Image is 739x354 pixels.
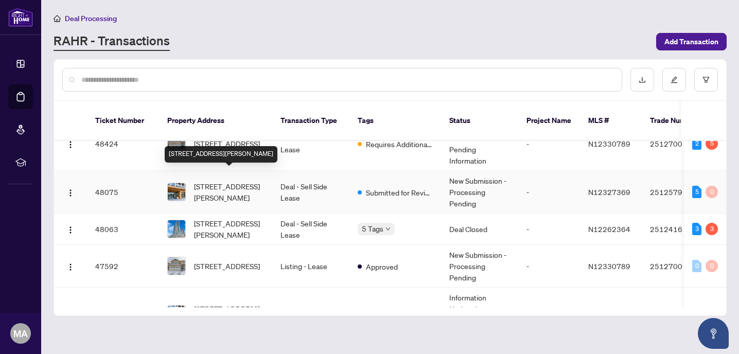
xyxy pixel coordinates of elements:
[656,33,727,50] button: Add Transaction
[168,135,185,152] img: thumbnail-img
[441,101,518,141] th: Status
[366,138,433,150] span: Requires Additional Docs
[588,261,630,271] span: N12330789
[62,184,79,200] button: Logo
[66,140,75,149] img: Logo
[349,101,441,141] th: Tags
[87,117,159,171] td: 48424
[168,183,185,201] img: thumbnail-img
[588,187,630,197] span: N12327369
[87,245,159,288] td: 47592
[194,218,264,240] span: [STREET_ADDRESS][PERSON_NAME]
[366,261,398,272] span: Approved
[272,171,349,214] td: Deal - Sell Side Lease
[272,214,349,245] td: Deal - Sell Side Lease
[692,137,701,150] div: 2
[588,224,630,234] span: N12262364
[580,101,642,141] th: MLS #
[385,226,391,232] span: down
[54,32,170,51] a: RAHR - Transactions
[441,171,518,214] td: New Submission - Processing Pending
[66,189,75,197] img: Logo
[518,214,580,245] td: -
[168,257,185,275] img: thumbnail-img
[518,288,580,342] td: -
[272,245,349,288] td: Listing - Lease
[272,117,349,171] td: Deal - Sell Side Lease
[272,288,349,342] td: Listing - Lease
[366,187,433,198] span: Submitted for Review
[62,221,79,237] button: Logo
[642,117,714,171] td: 2512700
[194,138,260,149] span: [STREET_ADDRESS]
[692,260,701,272] div: 0
[706,260,718,272] div: 0
[87,214,159,245] td: 48063
[194,303,264,326] span: [STREET_ADDRESS][PERSON_NAME]
[441,245,518,288] td: New Submission - Processing Pending
[639,76,646,83] span: download
[706,137,718,150] div: 5
[706,223,718,235] div: 3
[706,186,718,198] div: 0
[441,288,518,342] td: Information Updated - Processing Pending
[642,101,714,141] th: Trade Number
[671,76,678,83] span: edit
[62,258,79,274] button: Logo
[87,101,159,141] th: Ticket Number
[62,135,79,152] button: Logo
[441,214,518,245] td: Deal Closed
[664,33,718,50] span: Add Transaction
[518,101,580,141] th: Project Name
[13,326,28,341] span: MA
[8,8,33,27] img: logo
[642,171,714,214] td: 2512579
[54,15,61,22] span: home
[692,186,701,198] div: 5
[168,306,185,323] img: thumbnail-img
[65,14,117,23] span: Deal Processing
[692,223,701,235] div: 3
[194,181,264,203] span: [STREET_ADDRESS][PERSON_NAME]
[66,263,75,271] img: Logo
[694,68,718,92] button: filter
[159,101,272,141] th: Property Address
[87,171,159,214] td: 48075
[518,117,580,171] td: -
[518,171,580,214] td: -
[698,318,729,349] button: Open asap
[642,245,714,288] td: 2512700
[62,306,79,323] button: Logo
[662,68,686,92] button: edit
[702,76,710,83] span: filter
[272,101,349,141] th: Transaction Type
[194,260,260,272] span: [STREET_ADDRESS]
[441,117,518,171] td: Trade Number Generated - Pending Information
[66,226,75,234] img: Logo
[588,139,630,148] span: N12330789
[168,220,185,238] img: thumbnail-img
[630,68,654,92] button: download
[518,245,580,288] td: -
[87,288,159,342] td: 47381
[362,223,383,235] span: 5 Tags
[165,146,277,163] div: [STREET_ADDRESS][PERSON_NAME]
[642,288,714,342] td: -
[642,214,714,245] td: 2512416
